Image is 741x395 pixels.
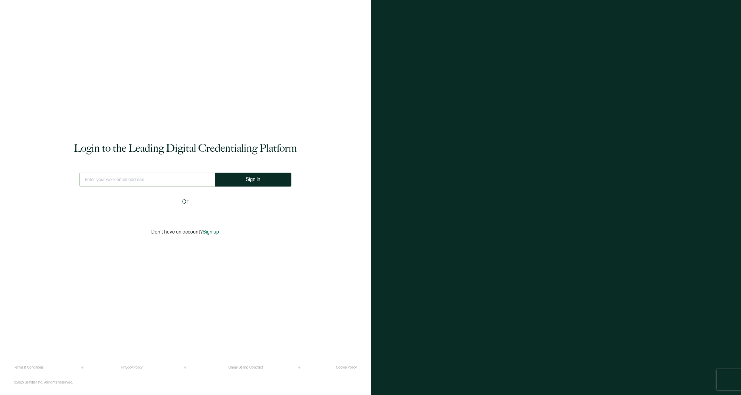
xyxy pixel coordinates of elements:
[121,365,143,370] a: Privacy Policy
[151,229,219,235] p: Don't have an account?
[215,173,291,187] button: Sign In
[228,365,263,370] a: Online Selling Contract
[79,173,215,187] input: Enter your work email address
[336,365,357,370] a: Cookie Policy
[14,365,43,370] a: Terms & Conditions
[246,177,260,182] span: Sign In
[74,141,297,155] h1: Login to the Leading Digital Credentialing Platform
[182,198,188,206] span: Or
[14,380,73,385] p: ©2025 Sertifier Inc.. All rights reserved.
[203,229,219,235] span: Sign up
